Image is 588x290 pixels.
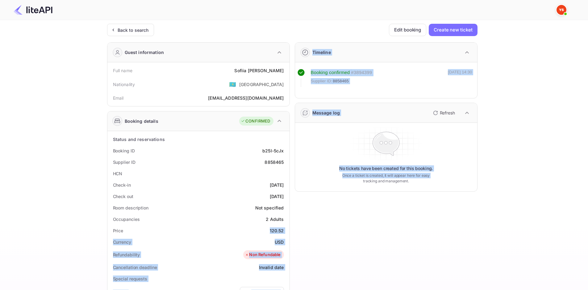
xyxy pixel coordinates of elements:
div: # 3894399 [351,69,372,76]
span: Supplier ID: [311,78,332,84]
div: Sofiia [PERSON_NAME] [234,67,284,74]
div: Room description [113,205,148,211]
div: 120.52 [270,227,284,234]
div: Email [113,95,124,101]
div: Full name [113,67,132,74]
p: Once a ticket is created, it will appear here for easy tracking and management. [337,173,435,184]
div: Booking confirmed [311,69,350,76]
span: 8858465 [333,78,349,84]
button: Create new ticket [429,24,477,36]
div: Status and reservations [113,136,165,143]
div: 2 Adults [266,216,284,222]
div: [EMAIL_ADDRESS][DOMAIN_NAME] [208,95,284,101]
div: b25I-5cJx [262,147,284,154]
div: Special requests [113,275,147,282]
p: Refresh [440,110,455,116]
div: CONFIRMED [241,118,270,124]
div: Price [113,227,123,234]
span: United States [229,79,236,90]
div: Non Refundable [245,252,281,258]
p: No tickets have been created for this booking. [339,165,433,172]
div: USD [275,239,284,245]
div: Cancellation deadline [113,264,157,271]
div: Check out [113,193,133,200]
div: Nationality [113,81,135,88]
button: Edit booking [389,24,426,36]
div: Back to search [118,27,149,33]
div: [DATE] [270,182,284,188]
button: Refresh [429,108,457,118]
img: LiteAPI Logo [14,5,52,15]
div: [DATE] [270,193,284,200]
div: Invalid date [259,264,284,271]
div: Message log [312,110,340,116]
div: Not specified [255,205,284,211]
img: Yandex Support [557,5,566,15]
div: Booking ID [113,147,135,154]
div: Currency [113,239,131,245]
div: Check-in [113,182,131,188]
div: [GEOGRAPHIC_DATA] [239,81,284,88]
div: Booking details [125,118,158,124]
div: 8858465 [265,159,284,165]
div: Occupancies [113,216,140,222]
div: Supplier ID [113,159,136,165]
div: Guest information [125,49,164,56]
div: Refundability [113,251,140,258]
div: Timeline [312,49,331,56]
div: [DATE] 14:30 [448,69,472,87]
div: HCN [113,170,123,177]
